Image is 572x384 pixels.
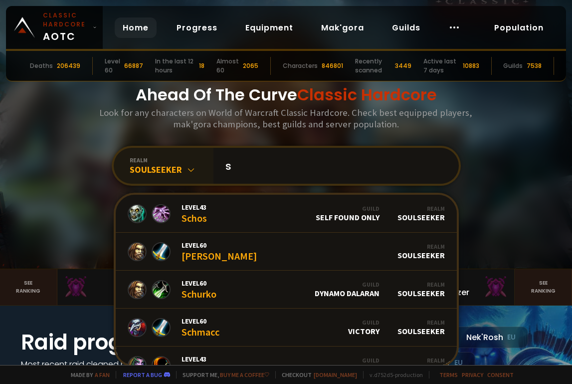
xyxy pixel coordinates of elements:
[182,241,257,262] div: [PERSON_NAME]
[384,17,428,38] a: Guilds
[237,17,301,38] a: Equipment
[503,61,523,70] div: Guilds
[182,279,216,288] span: Level 60
[315,281,380,288] div: Guild
[397,205,445,212] div: Realm
[297,83,437,106] span: Classic Hardcore
[182,355,257,376] div: [PERSON_NAME]
[397,357,445,374] div: Soulseeker
[57,61,80,70] div: 206439
[348,319,380,336] div: Victory
[63,275,165,286] div: Mak'Gora
[423,57,459,75] div: Active last 7 days
[322,61,343,70] div: 846801
[21,327,220,358] h1: Raid progress
[397,243,445,250] div: Realm
[115,17,157,38] a: Home
[43,11,89,44] span: AOTC
[130,156,213,164] div: realm
[316,205,380,222] div: Self Found Only
[486,17,552,38] a: Population
[216,57,239,75] div: Almost 60
[316,205,380,212] div: Guild
[182,203,207,224] div: Schos
[6,6,103,49] a: Classic HardcoreAOTC
[397,319,445,326] div: Realm
[65,371,110,379] span: Made by
[219,148,447,184] input: Search a character...
[527,61,542,70] div: 7538
[348,319,380,326] div: Guild
[454,327,528,348] div: Nek'Rosh
[155,57,195,75] div: In the last 12 hours
[325,357,380,374] div: GLS Hardcore
[116,271,457,309] a: Level60SchurkoGuildDynamo DalaranRealmSoulseeker
[439,371,458,379] a: Terms
[454,358,463,368] small: EU
[275,371,357,379] span: Checkout
[123,371,162,379] a: Report a bug
[363,371,423,379] span: v. d752d5 - production
[95,371,110,379] a: a fan
[397,281,445,298] div: Soulseeker
[395,61,411,70] div: 3449
[462,371,483,379] a: Privacy
[182,317,219,326] span: Level 60
[397,281,445,288] div: Realm
[21,358,220,383] h4: Most recent raid cleaned by Classic Hardcore guilds
[397,243,445,260] div: Soulseeker
[116,233,457,271] a: Level60[PERSON_NAME]RealmSoulseeker
[314,371,357,379] a: [DOMAIN_NAME]
[176,371,269,379] span: Support me,
[199,61,204,70] div: 18
[487,371,514,379] a: Consent
[325,357,380,364] div: Guild
[116,309,457,347] a: Level60SchmaccGuildVictoryRealmSoulseeker
[182,317,219,338] div: Schmacc
[243,61,258,70] div: 2065
[86,107,486,130] h3: Look for any characters on World of Warcraft Classic Hardcore. Check best equipped players, mak'g...
[105,57,120,75] div: Level 60
[182,279,216,300] div: Schurko
[463,61,479,70] div: 10883
[169,17,225,38] a: Progress
[182,355,257,364] span: Level 43
[43,11,89,29] small: Classic Hardcore
[397,205,445,222] div: Soulseeker
[515,269,572,305] a: Seeranking
[130,164,213,175] div: Soulseeker
[355,57,391,75] div: Recently scanned
[182,241,257,250] span: Level 60
[220,371,269,379] a: Buy me a coffee
[313,17,372,38] a: Mak'gora
[397,319,445,336] div: Soulseeker
[136,83,437,107] h1: Ahead Of The Curve
[57,269,172,305] a: Mak'Gora#2Rivench100
[124,61,143,70] div: 66887
[283,61,318,70] div: Characters
[507,333,516,343] small: EU
[182,203,207,212] span: Level 43
[397,357,445,364] div: Realm
[30,61,53,70] div: Deaths
[315,281,380,298] div: Dynamo Dalaran
[116,195,457,233] a: Level43SchosGuildSelf Found OnlyRealmSoulseeker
